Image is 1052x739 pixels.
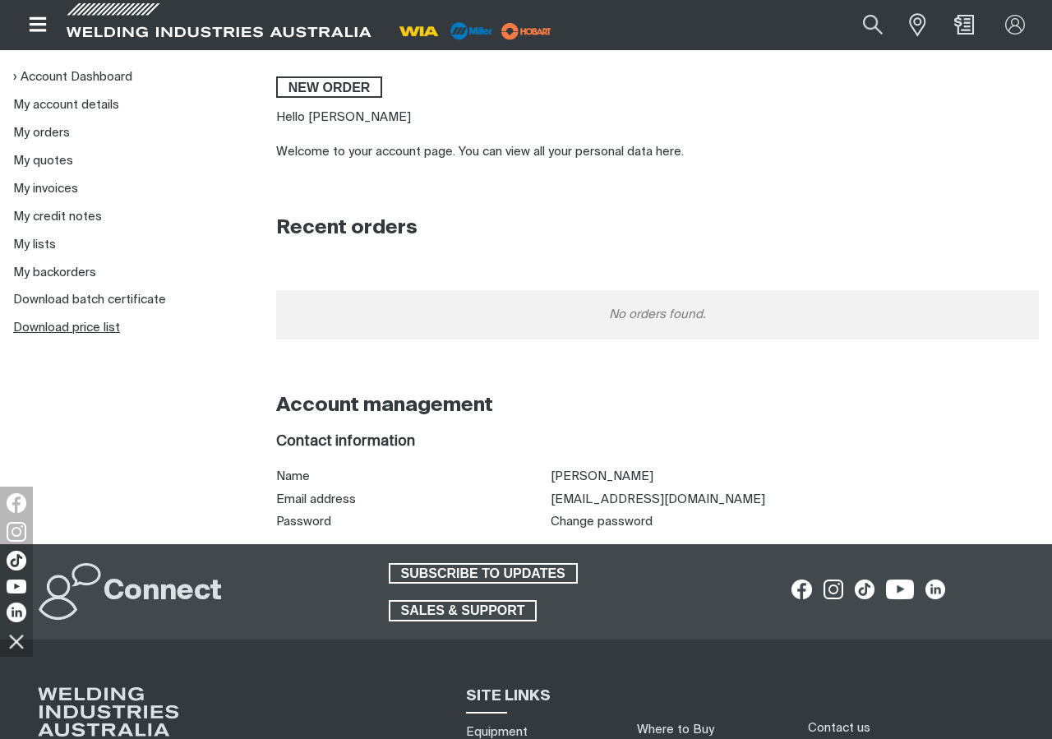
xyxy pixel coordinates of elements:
[13,182,78,195] a: My invoices
[13,70,132,84] a: Account Dashboard
[13,321,120,334] a: Download price list
[390,600,536,621] span: SALES & SUPPORT
[276,393,1039,418] h2: Account management
[104,574,222,610] h2: Connect
[551,465,1039,488] td: [PERSON_NAME]
[845,7,901,44] button: Search products
[7,603,26,622] img: LinkedIn
[496,25,556,37] a: miller
[276,465,551,488] th: Name
[13,238,56,251] a: My lists
[13,64,250,343] nav: My account
[276,109,1039,127] p: Hello [PERSON_NAME]
[496,19,556,44] img: miller
[276,434,415,449] span: Contact information
[808,719,870,737] a: Contact us
[276,143,1039,162] div: Welcome to your account page. You can view all your personal data here.
[551,515,653,528] a: Change password
[13,99,119,111] a: My account details
[276,215,418,241] h2: Recent orders
[276,290,1039,339] div: No orders found.
[390,563,576,584] span: SUBSCRIBE TO UPDATES
[389,600,538,621] a: SALES & SUPPORT
[466,689,551,704] span: SITE LINKS
[13,155,73,167] a: My quotes
[276,488,551,511] th: Email address
[276,76,382,98] a: New order
[7,551,26,570] img: TikTok
[13,127,70,139] a: My orders
[637,723,714,736] a: Where to Buy
[13,266,96,279] a: My backorders
[278,76,381,98] span: New order
[389,563,578,584] a: SUBSCRIBE TO UPDATES
[7,580,26,594] img: YouTube
[13,293,166,306] a: Download batch certificate
[951,15,977,35] a: Shopping cart (0 product(s))
[276,510,551,533] th: Password
[13,210,102,223] a: My credit notes
[551,488,1039,511] td: [EMAIL_ADDRESS][DOMAIN_NAME]
[824,7,900,44] input: Product name or item number...
[2,627,30,655] img: hide socials
[7,493,26,513] img: Facebook
[7,522,26,542] img: Instagram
